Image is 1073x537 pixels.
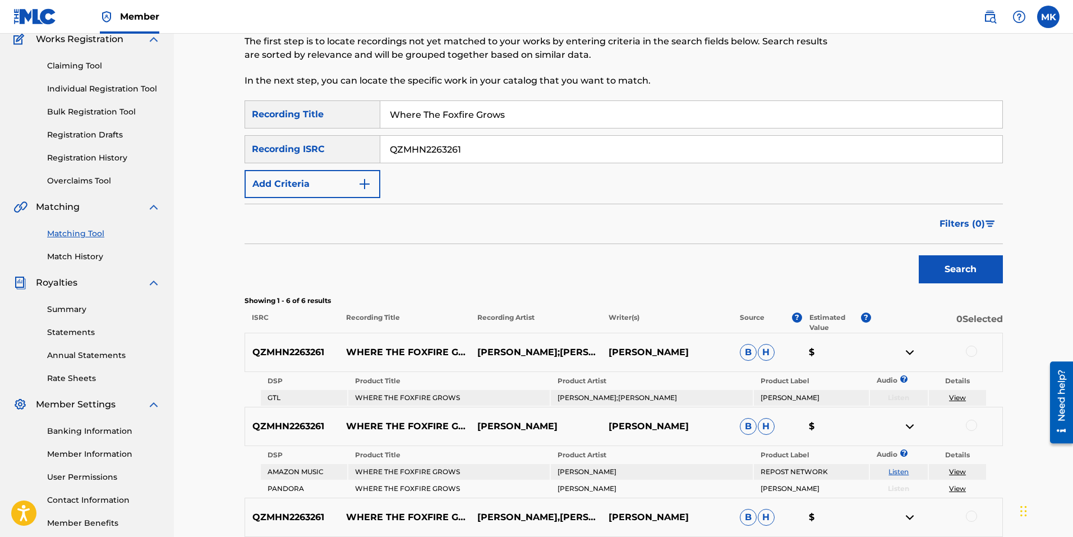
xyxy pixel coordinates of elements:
[470,420,601,433] p: [PERSON_NAME]
[861,313,871,323] span: ?
[47,517,160,529] a: Member Benefits
[919,255,1003,283] button: Search
[47,425,160,437] a: Banking Information
[870,375,883,385] p: Audio
[551,373,752,389] th: Product Artist
[245,420,339,433] p: QZMHN2263261
[903,511,917,524] img: contract
[245,100,1003,289] form: Search Form
[792,313,802,323] span: ?
[601,420,733,433] p: [PERSON_NAME]
[758,344,775,361] span: H
[470,313,601,333] p: Recording Artist
[551,447,752,463] th: Product Artist
[13,8,57,25] img: MLC Logo
[601,313,733,333] p: Writer(s)
[740,418,757,435] span: B
[754,464,869,480] td: REPOST NETWORK
[261,464,347,480] td: AMAZON MUSIC
[245,170,380,198] button: Add Criteria
[47,471,160,483] a: User Permissions
[47,448,160,460] a: Member Information
[358,177,371,191] img: 9d2ae6d4665cec9f34b9.svg
[1020,494,1027,528] div: Drag
[903,346,917,359] img: contract
[758,509,775,526] span: H
[261,373,347,389] th: DSP
[983,10,997,24] img: search
[47,327,160,338] a: Statements
[36,200,80,214] span: Matching
[13,276,27,290] img: Royalties
[903,420,917,433] img: contract
[339,420,470,433] p: WHERE THE FOXFIRE GROWS
[147,398,160,411] img: expand
[47,350,160,361] a: Annual Statements
[740,344,757,361] span: B
[47,373,160,384] a: Rate Sheets
[809,313,861,333] p: Estimated Value
[871,313,1002,333] p: 0 Selected
[348,390,550,406] td: WHERE THE FOXFIRE GROWS
[949,484,966,493] a: View
[601,511,733,524] p: [PERSON_NAME]
[261,390,347,406] td: GTL
[870,449,883,460] p: Audio
[348,481,550,497] td: WHERE THE FOXFIRE GROWS
[147,276,160,290] img: expand
[47,83,160,95] a: Individual Registration Tool
[1017,483,1073,537] iframe: Chat Widget
[348,447,550,463] th: Product Title
[1042,357,1073,447] iframe: Resource Center
[245,511,339,524] p: QZMHN2263261
[245,346,339,359] p: QZMHN2263261
[13,398,27,411] img: Member Settings
[802,346,871,359] p: $
[470,346,601,359] p: [PERSON_NAME];[PERSON_NAME]
[933,210,1003,238] button: Filters (0)
[870,484,928,494] p: Listen
[47,152,160,164] a: Registration History
[754,447,869,463] th: Product Label
[36,33,123,46] span: Works Registration
[802,511,871,524] p: $
[47,228,160,240] a: Matching Tool
[47,304,160,315] a: Summary
[551,481,752,497] td: [PERSON_NAME]
[338,313,469,333] p: Recording Title
[740,509,757,526] span: B
[979,6,1001,28] a: Public Search
[245,74,828,88] p: In the next step, you can locate the specific work in your catalog that you want to match.
[1012,10,1026,24] img: help
[47,60,160,72] a: Claiming Tool
[802,420,871,433] p: $
[245,313,339,333] p: ISRC
[601,346,733,359] p: [PERSON_NAME]
[985,221,995,227] img: filter
[13,200,27,214] img: Matching
[47,129,160,141] a: Registration Drafts
[470,511,601,524] p: [PERSON_NAME],[PERSON_NAME]
[348,373,550,389] th: Product Title
[147,33,160,46] img: expand
[47,106,160,118] a: Bulk Registration Tool
[1037,6,1060,28] div: User Menu
[339,346,470,359] p: WHERE THE FOXFIRE GROWS
[245,35,828,62] p: The first step is to locate recordings not yet matched to your works by entering criteria in the ...
[339,511,470,524] p: WHERE THE FOXFIRE GROWS
[949,393,966,402] a: View
[888,467,909,476] a: Listen
[740,313,765,333] p: Source
[758,418,775,435] span: H
[929,447,987,463] th: Details
[348,464,550,480] td: WHERE THE FOXFIRE GROWS
[754,481,869,497] td: [PERSON_NAME]
[929,373,987,389] th: Details
[47,251,160,263] a: Match History
[754,390,869,406] td: [PERSON_NAME]
[754,373,869,389] th: Product Label
[100,10,113,24] img: Top Rightsholder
